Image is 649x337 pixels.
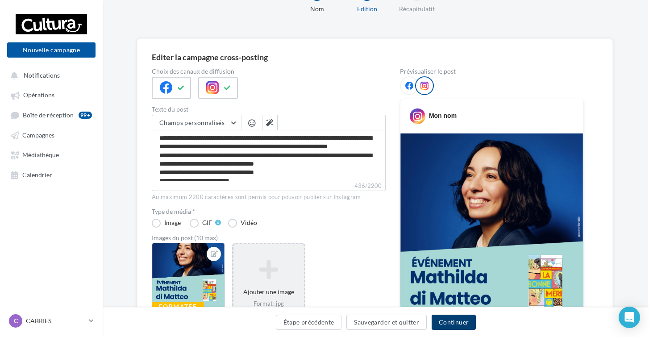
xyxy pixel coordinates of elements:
div: Image [164,220,181,226]
div: Editer la campagne cross-posting [152,53,268,61]
span: Campagnes [22,131,54,139]
div: Images du post (10 max) [152,235,386,241]
label: Texte du post [152,106,386,112]
div: Nom [288,4,345,13]
div: GIF [202,220,212,226]
button: Nouvelle campagne [7,42,96,58]
button: Champs personnalisés [152,115,241,130]
div: Récapitulatif [388,4,445,13]
label: Choix des canaux de diffusion [152,68,386,75]
p: CABRIES [26,316,85,325]
div: Edition [338,4,395,13]
a: Médiathèque [5,146,97,162]
a: Campagnes [5,127,97,143]
div: Mon nom [429,111,457,120]
span: Opérations [23,92,54,99]
span: Champs personnalisés [159,119,225,126]
a: C CABRIES [7,312,96,329]
div: Prévisualiser le post [400,68,584,75]
button: Continuer [432,315,476,330]
div: Vidéo [241,220,257,226]
label: Type de média * [152,208,386,215]
a: Opérations [5,87,97,103]
div: Au maximum 2200 caractères sont permis pour pouvoir publier sur Instagram [152,193,386,201]
div: Formatée [152,302,204,312]
button: Sauvegarder et quitter [346,315,427,330]
a: Boîte de réception99+ [5,107,97,123]
button: Notifications [5,67,94,83]
span: Boîte de réception [23,111,74,119]
button: Étape précédente [276,315,342,330]
a: Calendrier [5,166,97,183]
span: Notifications [24,71,60,79]
span: C [14,316,18,325]
div: 99+ [79,112,92,119]
div: Open Intercom Messenger [619,307,640,328]
span: Calendrier [22,171,52,179]
label: 436/2200 [152,181,386,191]
span: Médiathèque [22,151,59,159]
